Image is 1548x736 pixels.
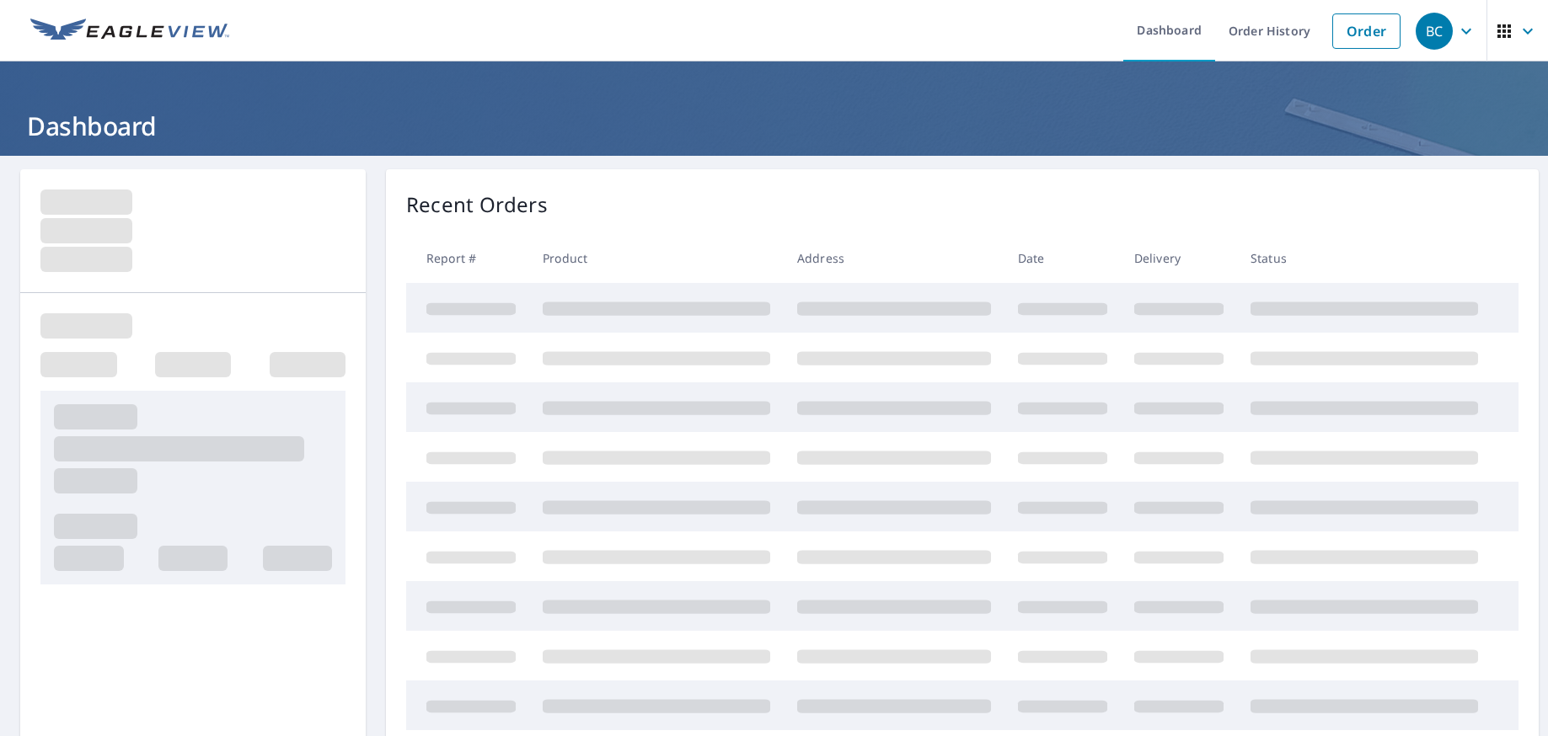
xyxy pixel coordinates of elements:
[1416,13,1453,50] div: BC
[20,109,1528,143] h1: Dashboard
[1332,13,1401,49] a: Order
[30,19,229,44] img: EV Logo
[406,233,529,283] th: Report #
[784,233,1004,283] th: Address
[406,189,548,220] p: Recent Orders
[1121,233,1237,283] th: Delivery
[1004,233,1121,283] th: Date
[529,233,784,283] th: Product
[1237,233,1492,283] th: Status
